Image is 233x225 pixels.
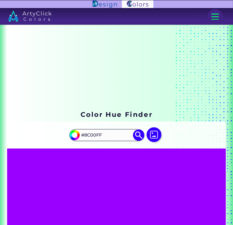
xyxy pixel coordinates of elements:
img: logo_artyclick_colors_white.svg [8,10,52,22]
img: ArtyClick Colors logo [122,0,153,8]
img: ArtyClick Design logo [93,1,117,7]
h1: Color Hue Finder [81,110,152,119]
input: type color.. [79,130,135,140]
iframe: Advertisement [7,29,226,106]
img: icon search [133,129,144,141]
img: icon picture [147,127,161,142]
